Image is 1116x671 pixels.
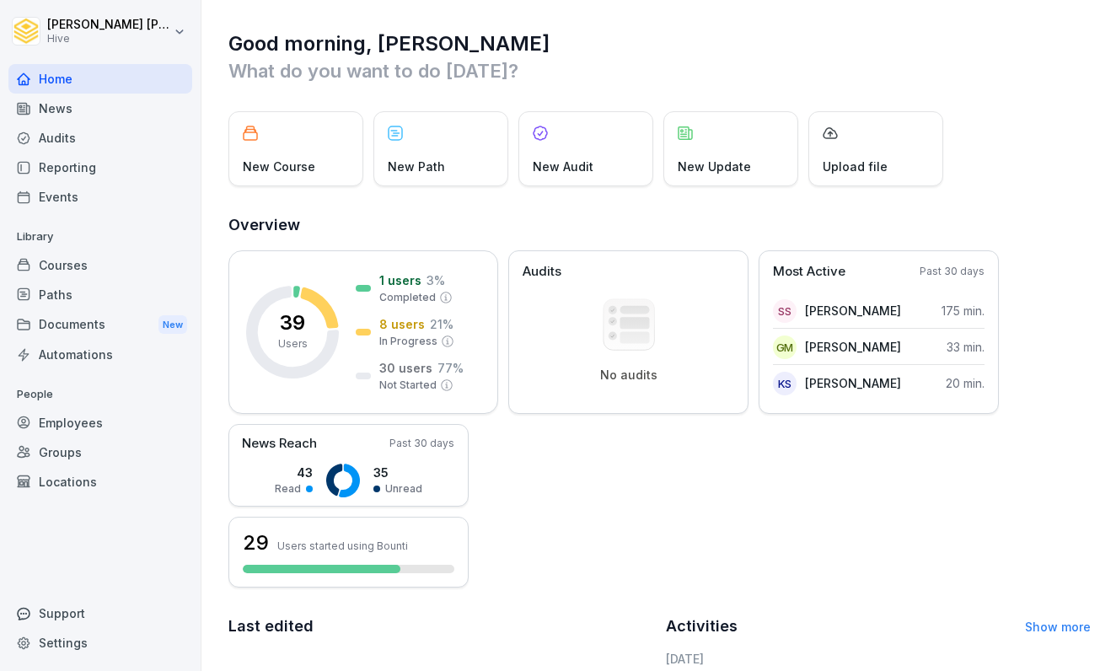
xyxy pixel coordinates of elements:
p: Hive [47,33,170,45]
h3: 29 [243,529,269,557]
p: Completed [379,290,436,305]
div: GM [773,335,797,359]
p: Not Started [379,378,437,393]
p: 8 users [379,315,425,333]
p: 30 users [379,359,432,377]
p: 175 min. [942,302,985,319]
a: Employees [8,408,192,437]
a: Reporting [8,153,192,182]
p: 35 [373,464,422,481]
a: Courses [8,250,192,280]
a: Settings [8,628,192,658]
a: Home [8,64,192,94]
p: New Update [678,158,751,175]
a: DocumentsNew [8,309,192,341]
a: Paths [8,280,192,309]
div: Documents [8,309,192,341]
p: [PERSON_NAME] [805,374,901,392]
p: 3 % [427,271,445,289]
h2: Overview [228,213,1091,237]
p: Unread [385,481,422,497]
p: Audits [523,262,561,282]
p: New Audit [533,158,593,175]
p: 1 users [379,271,421,289]
h6: [DATE] [666,650,1092,668]
a: Locations [8,467,192,497]
p: 33 min. [947,338,985,356]
p: New Path [388,158,445,175]
h2: Last edited [228,615,654,638]
p: 77 % [437,359,464,377]
a: Show more [1025,620,1091,634]
a: Groups [8,437,192,467]
p: 43 [275,464,313,481]
p: Users [278,336,308,352]
p: Most Active [773,262,845,282]
p: 20 min. [946,374,985,392]
p: New Course [243,158,315,175]
p: Users started using Bounti [277,539,408,552]
p: 39 [280,313,305,333]
h1: Good morning, [PERSON_NAME] [228,30,1091,57]
a: Events [8,182,192,212]
p: Upload file [823,158,888,175]
p: Library [8,223,192,250]
p: [PERSON_NAME] [PERSON_NAME] [47,18,170,32]
div: New [158,315,187,335]
p: [PERSON_NAME] [805,302,901,319]
div: KS [773,372,797,395]
h2: Activities [666,615,738,638]
div: Support [8,599,192,628]
p: News Reach [242,434,317,454]
a: News [8,94,192,123]
p: In Progress [379,334,437,349]
a: Audits [8,123,192,153]
p: People [8,381,192,408]
p: Past 30 days [920,264,985,279]
a: Automations [8,340,192,369]
p: [PERSON_NAME] [805,338,901,356]
p: Read [275,481,301,497]
p: 21 % [430,315,453,333]
p: No audits [600,368,657,383]
p: Past 30 days [389,436,454,451]
p: What do you want to do [DATE]? [228,57,1091,84]
div: SS [773,299,797,323]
